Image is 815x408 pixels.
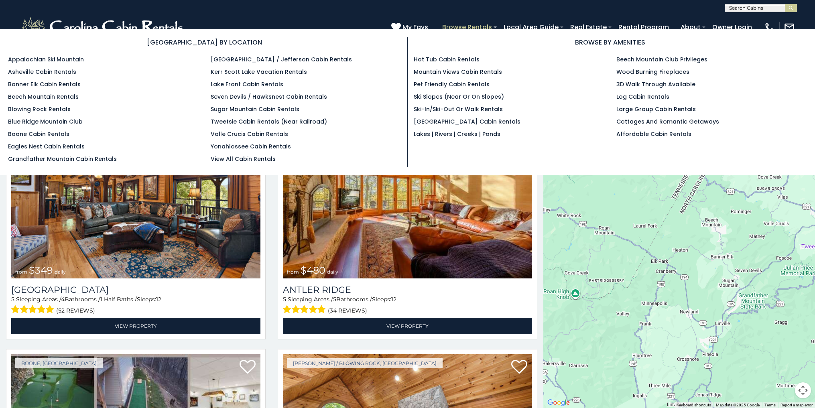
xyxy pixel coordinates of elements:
a: Affordable Cabin Rentals [616,130,691,138]
a: Ski-in/Ski-Out or Walk Rentals [414,105,503,113]
a: Rental Program [614,20,673,34]
span: 4 [61,296,65,303]
a: Terms [764,403,776,407]
span: 1 Half Baths / [100,296,137,303]
a: Antler Ridge from $480 daily [283,112,532,278]
a: [GEOGRAPHIC_DATA] Cabin Rentals [414,118,520,126]
a: Ski Slopes (Near or On Slopes) [414,93,504,101]
a: View Property [11,318,260,334]
a: Open this area in Google Maps (opens a new window) [545,398,572,408]
a: Blowing Rock Rentals [8,105,71,113]
a: Hot Tub Cabin Rentals [414,55,480,63]
span: $480 [301,264,325,276]
a: Valle Crucis Cabin Rentals [211,130,288,138]
a: View Property [283,318,532,334]
a: Asheville Cabin Rentals [8,68,76,76]
a: Owner Login [708,20,756,34]
span: 5 [283,296,286,303]
a: Diamond Creek Lodge from $349 daily [11,112,260,278]
a: Sugar Mountain Cabin Rentals [211,105,299,113]
h3: BROWSE BY AMENITIES [414,37,807,47]
a: Real Estate [566,20,611,34]
button: Map camera controls [795,382,811,398]
a: Wood Burning Fireplaces [616,68,689,76]
img: Antler Ridge [283,112,532,278]
img: Google [545,398,572,408]
a: Eagles Nest Cabin Rentals [8,142,85,150]
span: 12 [391,296,396,303]
div: Sleeping Areas / Bathrooms / Sleeps: [283,295,532,316]
a: Blue Ridge Mountain Club [8,118,83,126]
a: Mountain Views Cabin Rentals [414,68,502,76]
a: About [677,20,705,34]
span: (52 reviews) [56,305,95,316]
a: [PERSON_NAME] / Blowing Rock, [GEOGRAPHIC_DATA] [287,358,443,368]
span: 5 [333,296,336,303]
h3: Diamond Creek Lodge [11,284,260,295]
span: $349 [29,264,53,276]
a: Seven Devils / Hawksnest Cabin Rentals [211,93,327,101]
a: Tweetsie Cabin Rentals (Near Railroad) [211,118,327,126]
a: 3D Walk Through Available [616,80,695,88]
span: My Favs [402,22,428,32]
a: Lake Front Cabin Rentals [211,80,283,88]
a: Banner Elk Cabin Rentals [8,80,81,88]
img: mail-regular-white.png [784,22,795,33]
span: from [15,269,27,275]
img: phone-regular-white.png [764,22,775,33]
a: Beech Mountain Rentals [8,93,79,101]
span: 5 [11,296,14,303]
span: 12 [156,296,161,303]
a: Pet Friendly Cabin Rentals [414,80,490,88]
a: My Favs [391,22,430,32]
img: White-1-2.png [20,15,187,39]
span: daily [327,269,338,275]
a: Report a map error [780,403,813,407]
a: Log Cabin Rentals [616,93,669,101]
a: Add to favorites [240,359,256,376]
a: Grandfather Mountain Cabin Rentals [8,155,117,163]
h3: [GEOGRAPHIC_DATA] BY LOCATION [8,37,401,47]
a: Local Area Guide [500,20,563,34]
img: Diamond Creek Lodge [11,112,260,278]
span: Map data ©2025 Google [716,403,760,407]
a: Boone Cabin Rentals [8,130,69,138]
a: Boone, [GEOGRAPHIC_DATA] [15,358,103,368]
a: Lakes | Rivers | Creeks | Ponds [414,130,500,138]
a: View All Cabin Rentals [211,155,276,163]
a: Appalachian Ski Mountain [8,55,84,63]
a: Yonahlossee Cabin Rentals [211,142,291,150]
a: Antler Ridge [283,284,532,295]
a: [GEOGRAPHIC_DATA] [11,284,260,295]
span: from [287,269,299,275]
div: Sleeping Areas / Bathrooms / Sleeps: [11,295,260,316]
a: Browse Rentals [438,20,496,34]
a: Kerr Scott Lake Vacation Rentals [211,68,307,76]
a: Cottages and Romantic Getaways [616,118,719,126]
a: Add to favorites [511,359,527,376]
a: [GEOGRAPHIC_DATA] / Jefferson Cabin Rentals [211,55,352,63]
a: Large Group Cabin Rentals [616,105,696,113]
span: daily [55,269,66,275]
button: Keyboard shortcuts [677,402,711,408]
a: Beech Mountain Club Privileges [616,55,707,63]
span: (34 reviews) [328,305,367,316]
